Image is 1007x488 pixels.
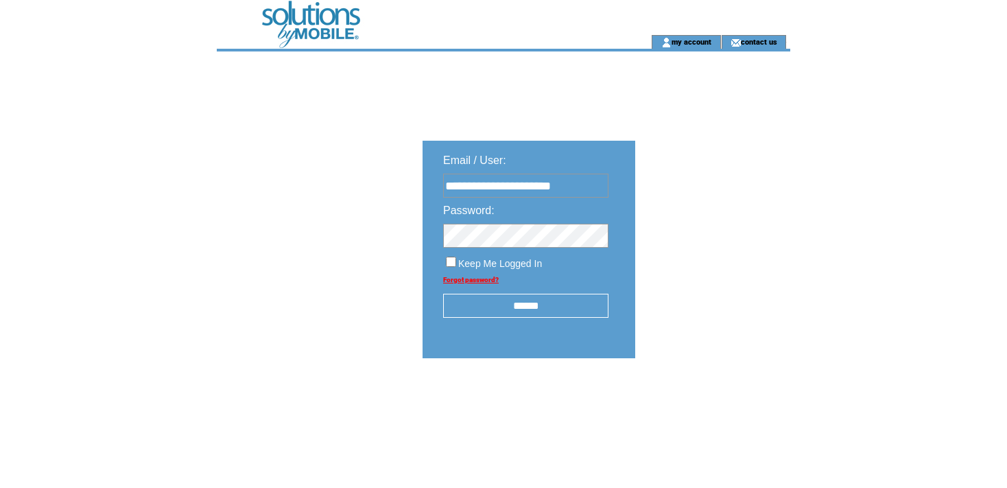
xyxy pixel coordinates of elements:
img: account_icon.gif;jsessionid=A82E9639BDC45F7C97171DB4E1D284B4 [661,37,672,48]
span: Keep Me Logged In [458,258,542,269]
span: Email / User: [443,154,506,166]
img: contact_us_icon.gif;jsessionid=A82E9639BDC45F7C97171DB4E1D284B4 [731,37,741,48]
span: Password: [443,205,495,216]
img: transparent.png;jsessionid=A82E9639BDC45F7C97171DB4E1D284B4 [675,393,744,410]
a: contact us [741,37,777,46]
a: my account [672,37,711,46]
a: Forgot password? [443,276,499,283]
